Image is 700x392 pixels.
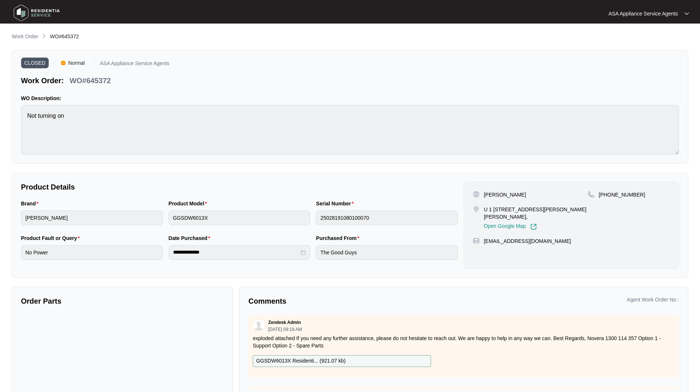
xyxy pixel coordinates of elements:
[530,223,537,230] img: Link-External
[484,223,537,230] a: Open Google Map
[11,2,62,24] img: residentia service logo
[100,61,169,68] p: ASA Appliance Service Agents
[599,191,645,198] p: [PHONE_NUMBER]
[21,75,64,86] p: Work Order:
[21,296,224,306] p: Order Parts
[609,10,678,17] p: ASA Appliance Service Agents
[627,296,679,303] p: Agent Work Order No :
[268,319,301,325] p: Zendesk Admin
[268,327,302,332] p: [DATE] 09:18 AM
[484,237,571,245] p: [EMAIL_ADDRESS][DOMAIN_NAME]
[169,200,210,207] label: Product Model
[173,248,299,256] input: Date Purchased
[473,206,480,212] img: map-pin
[169,211,310,225] input: Product Model
[316,200,356,207] label: Serial Number
[21,200,42,207] label: Brand
[256,357,346,365] p: GGSDW6013X Residenti... ( 921.07 kb )
[21,182,458,192] p: Product Details
[10,33,40,41] a: Work Order
[473,191,480,198] img: user-pin
[21,95,679,102] p: WO Description:
[21,105,679,155] textarea: Not turning on
[316,234,362,242] label: Purchased From
[484,206,588,220] p: U 1 [STREET_ADDRESS][PERSON_NAME][PERSON_NAME],
[685,12,689,15] img: dropdown arrow
[169,234,213,242] label: Date Purchased
[473,237,480,244] img: map-pin
[65,57,88,68] span: Normal
[69,75,111,86] p: WO#645372
[21,234,83,242] label: Product Fault or Query
[21,57,49,68] span: CLOSED
[41,33,47,39] img: chevron-right
[588,191,595,198] img: map-pin
[253,335,675,349] p: exploded attached If you need any further assistance, please do not hesitate to reach out. We are...
[484,191,526,198] p: [PERSON_NAME]
[21,245,163,260] input: Product Fault or Query
[316,245,458,260] input: Purchased From
[50,33,79,39] span: WO#645372
[248,296,459,306] p: Comments
[316,211,458,225] input: Serial Number
[12,33,38,40] p: Work Order
[253,320,264,331] img: user.svg
[21,211,163,225] input: Brand
[61,61,65,65] img: Vercel Logo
